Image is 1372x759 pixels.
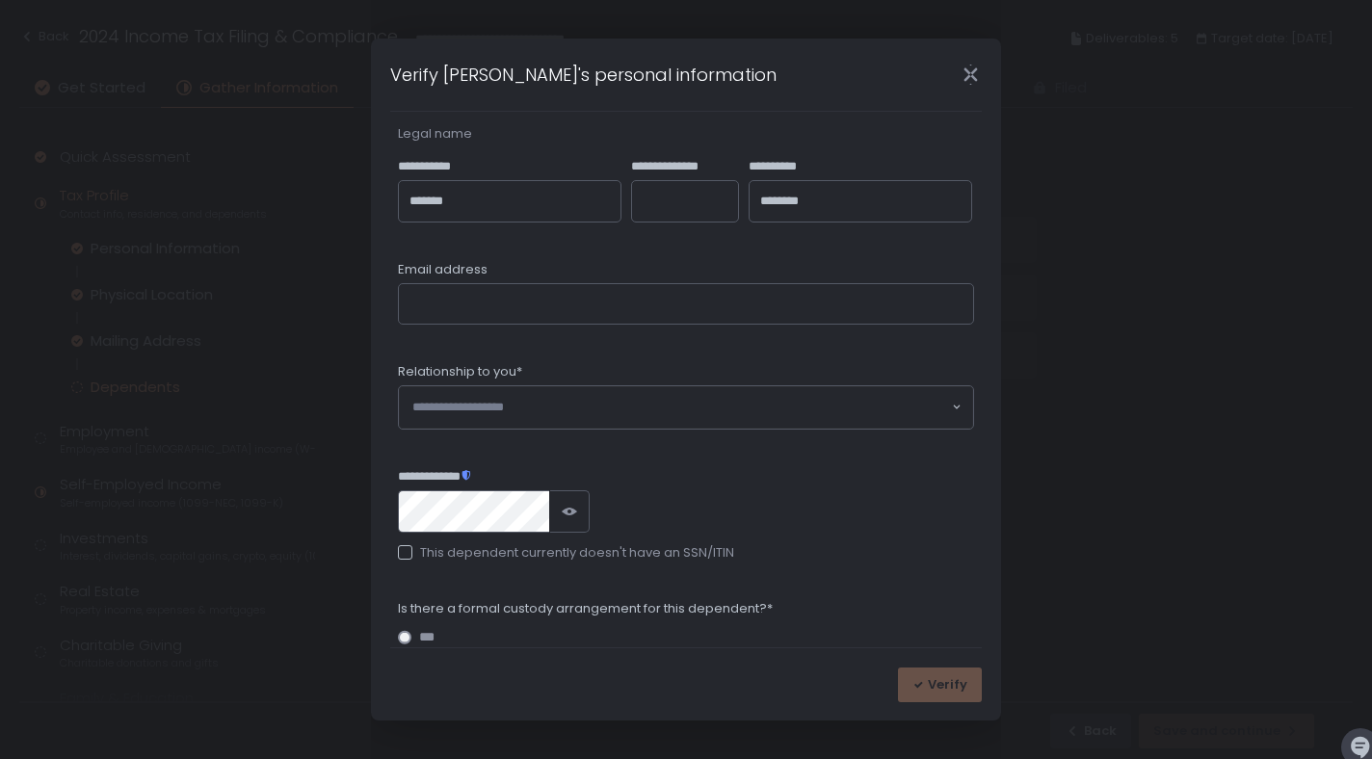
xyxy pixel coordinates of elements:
h1: Verify [PERSON_NAME]'s personal information [390,62,777,88]
input: Search for option [412,398,950,417]
div: Legal name [398,125,974,143]
div: Search for option [399,386,973,429]
div: Close [939,64,1001,86]
span: Email address [398,261,488,278]
span: Relationship to you* [398,363,522,380]
span: Is there a formal custody arrangement for this dependent?* [398,600,773,617]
